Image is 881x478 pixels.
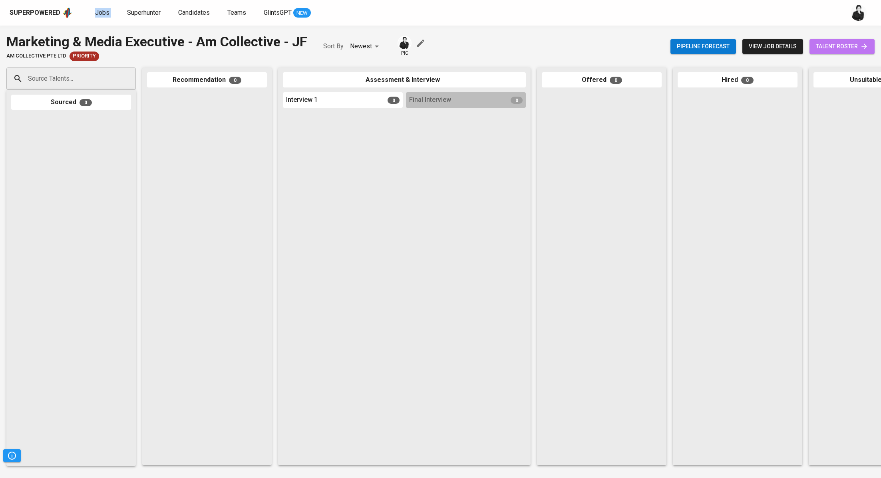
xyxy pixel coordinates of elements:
[388,97,400,104] span: 0
[851,5,867,21] img: medwi@glints.com
[70,52,99,60] span: Priority
[350,42,372,51] p: Newest
[127,8,162,18] a: Superhunter
[95,9,109,16] span: Jobs
[147,72,267,88] div: Recommendation
[95,8,111,18] a: Jobs
[749,42,797,52] span: view job details
[809,39,875,54] a: talent roster
[677,42,730,52] span: Pipeline forecast
[178,8,211,18] a: Candidates
[286,95,318,105] span: Interview 1
[11,95,131,110] div: Sourced
[511,97,523,104] span: 0
[350,39,382,54] div: Newest
[227,9,246,16] span: Teams
[610,77,622,84] span: 0
[398,36,412,57] div: pic
[741,77,754,84] span: 0
[6,52,66,60] span: AM Collective Pte Ltd
[6,32,307,52] div: Marketing & Media Executive - Am Collective - JF
[323,42,344,51] p: Sort By
[127,9,161,16] span: Superhunter
[70,52,99,61] div: New Job received from Demand Team
[264,9,292,16] span: GlintsGPT
[542,72,662,88] div: Offered
[178,9,210,16] span: Candidates
[229,77,241,84] span: 0
[10,7,73,19] a: Superpoweredapp logo
[227,8,248,18] a: Teams
[264,8,311,18] a: GlintsGPT NEW
[678,72,797,88] div: Hired
[409,95,451,105] span: Final Interview
[816,42,868,52] span: talent roster
[283,72,526,88] div: Assessment & Interview
[62,7,73,19] img: app logo
[131,78,133,79] button: Open
[3,449,21,462] button: Pipeline Triggers
[742,39,803,54] button: view job details
[10,8,60,18] div: Superpowered
[398,37,411,49] img: medwi@glints.com
[293,9,311,17] span: NEW
[670,39,736,54] button: Pipeline forecast
[80,99,92,106] span: 0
